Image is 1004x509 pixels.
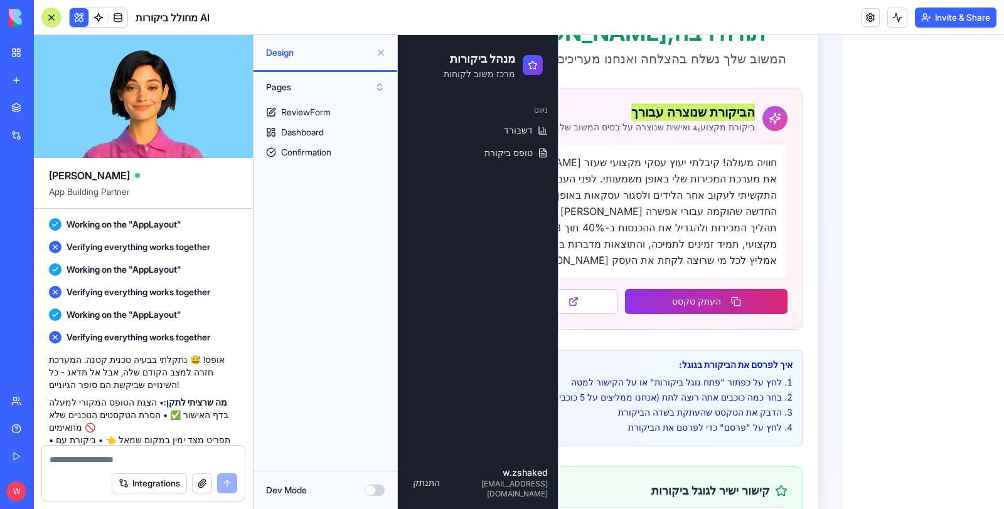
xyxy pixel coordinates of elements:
[67,263,181,276] span: Working on the "AppLayout"
[227,254,390,279] button: העתק טקסט
[281,126,324,139] div: Dashboard
[49,168,130,183] span: [PERSON_NAME]
[49,396,238,471] p: • הצגת הטופס המקורי למעלה בדף האישור ✅ • הסרת הטקסטים הטכניים שלא מתאימים 🚫 • תפריט מצד ימין במקו...
[281,106,331,118] div: ReviewForm
[10,436,47,459] button: התנתק
[67,308,181,321] span: Working on the "AppLayout"
[40,15,405,33] div: המשוב שלך נשלח בהצלחה ואנחנו מעריכים את הזמן שהקדשת
[56,447,390,464] h3: קישור ישיר לגוגל ביקורות
[266,484,307,496] label: Dev Mode
[915,8,996,28] button: Invite & Share
[136,10,210,25] span: מחולל ביקורות AI
[67,331,210,344] span: Verifying everything works together
[281,146,331,159] div: Confirmation
[67,286,210,298] span: Verifying everything works together
[157,86,357,98] p: ביקורת מקצועية ואישית שנוצרה על בסיס המשוב שלך
[49,354,238,391] p: אופס! 😅 נתקלתי בבעיה טכנית קטנה. המערכת חזרה למצב הקודם שלה, אבל אל תדאג - כל השינויים שביקשת הם ...
[6,481,26,501] span: W
[68,386,395,399] li: לחץ על "פרסם" כדי לפרסם את הביקורת
[47,444,150,464] p: [EMAIL_ADDRESS][DOMAIN_NAME]
[47,431,150,444] p: w.zshaked
[254,102,397,122] a: ReviewForm
[164,397,227,407] strong: מה שרציתי לתקן:
[266,46,371,59] span: Design
[5,85,155,105] a: דשבורד
[112,473,187,493] button: Integrations
[46,33,117,45] p: מרכז משוב לקוחות
[67,218,181,231] span: Working on the "AppLayout"
[68,341,395,354] li: לחץ על כפתור "פתח גוגל ביקורות" או על הקישור למטה
[157,68,357,86] h3: הביקורת שנוצרה עבורך
[49,186,238,208] span: App Building Partner
[87,112,135,124] span: טופס ביקורת
[281,324,395,335] strong: איך לפרסם את הביקורת בגוגל:
[254,142,397,162] a: Confirmation
[5,108,155,128] a: טופס ביקורת
[67,241,210,253] span: Verifying everything works together
[46,15,117,33] h2: מנהל ביקורות
[68,356,395,369] li: בחר כמה כוכבים אתה רוצה לתת (אנחנו ממליצים על 5 כוכבים!)
[9,9,87,26] img: logo
[260,77,391,97] button: Pages
[67,119,379,233] p: חוויה מעולה! קיבלתי יעוץ עסקי מקצועי שעזר [PERSON_NAME] לשפר את מערכת המכירות שלי באופן משמעותי. ...
[5,65,155,85] div: ניווט
[254,122,397,142] a: Dashboard
[106,89,135,102] span: דשבורד
[68,371,395,384] li: הדבק את הטקסט שהעתקת בשדה הביקורת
